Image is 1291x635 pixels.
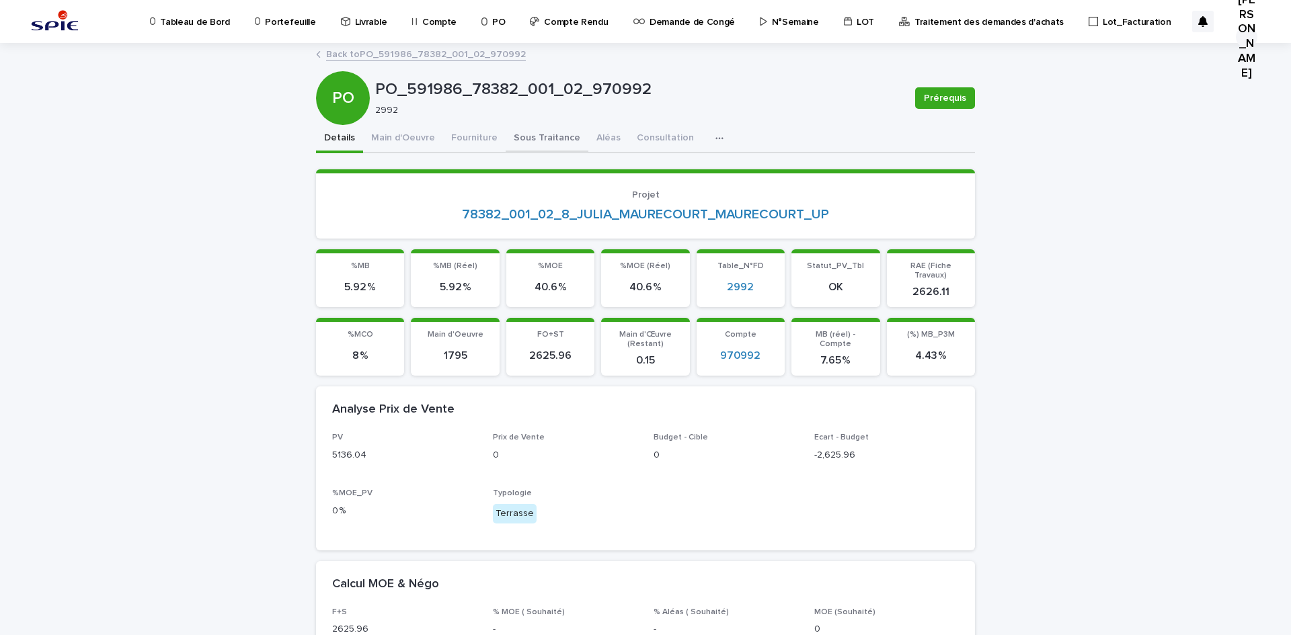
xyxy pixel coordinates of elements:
div: PO [316,34,370,108]
p: 7.65 % [799,354,871,367]
a: 2992 [727,281,754,294]
p: 0 % [332,504,477,518]
span: F+S [332,608,347,616]
span: %MB (Réel) [433,262,477,270]
p: 0 [654,448,798,462]
span: Main d'Œuvre (Restant) [619,331,672,348]
p: 5136.04 [332,448,477,462]
span: % Aléas ( Souhaité) [654,608,729,616]
span: MOE (Souhaité) [814,608,875,616]
p: 8 % [324,349,396,362]
p: 40.6 % [514,281,586,294]
span: (%) MB_P3M [907,331,955,339]
h2: Calcul MOE & Négo [332,577,439,592]
span: %MB [351,262,370,270]
span: Budget - Cible [654,433,708,441]
span: Projet [632,190,660,200]
span: Statut_PV_Tbl [807,262,864,270]
span: Prix de Vente [493,433,545,441]
p: 0 [493,448,637,462]
p: 2625.96 [514,349,586,362]
span: %MOE_PV [332,489,373,497]
div: [PERSON_NAME] [1236,26,1257,48]
span: Table_N°FD [717,262,764,270]
span: RAE (Fiche Travaux) [910,262,951,280]
button: Details [316,125,363,153]
span: Main d'Oeuvre [428,331,483,339]
span: PV [332,433,343,441]
p: OK [799,281,871,294]
span: Prérequis [924,91,966,105]
button: Main d'Oeuvre [363,125,443,153]
span: FO+ST [537,331,564,339]
button: Aléas [588,125,629,153]
p: 5.92 % [324,281,396,294]
p: 1795 [419,349,491,362]
span: %MCO [348,331,373,339]
span: Typologie [493,489,532,497]
p: PO_591986_78382_001_02_970992 [375,80,904,99]
p: 4.43 % [895,349,967,362]
h2: Analyse Prix de Vente [332,403,455,417]
p: -2,625.96 [814,448,959,462]
button: Sous Traitance [506,125,588,153]
span: Ecart - Budget [814,433,869,441]
p: 2626.11 [895,286,967,298]
span: %MOE (Réel) [620,262,670,270]
span: MB (réel) - Compte [816,331,855,348]
p: 5.92 % [419,281,491,294]
span: Compte [725,331,756,339]
a: 970992 [720,349,760,362]
button: Prérequis [915,87,975,109]
div: Terrasse [493,504,537,523]
a: Back toPO_591986_78382_001_02_970992 [326,46,526,61]
p: 0.15 [609,354,681,367]
p: 40.6 % [609,281,681,294]
p: 2992 [375,105,899,116]
a: 78382_001_02_8_JULIA_MAURECOURT_MAURECOURT_UP [462,206,829,222]
span: % MOE ( Souhaité) [493,608,565,616]
button: Fourniture [443,125,506,153]
button: Consultation [629,125,702,153]
span: %MOE [538,262,563,270]
img: svstPd6MQfCT1uX1QGkG [27,8,83,35]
